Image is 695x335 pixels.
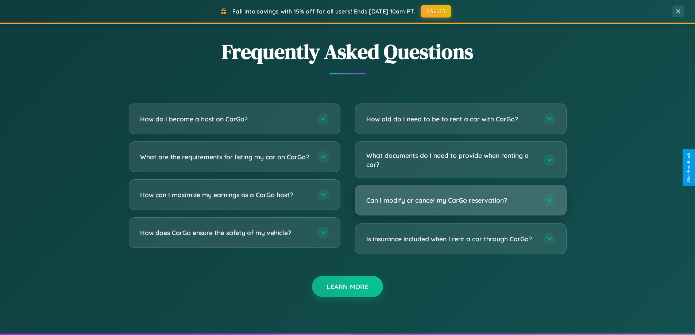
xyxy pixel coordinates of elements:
h3: Is insurance included when I rent a car through CarGo? [366,234,536,244]
span: Fall into savings with 15% off for all users! Ends [DATE] 10am PT. [232,8,415,15]
div: Give Feedback [686,153,691,182]
h3: Can I modify or cancel my CarGo reservation? [366,196,536,205]
h2: Frequently Asked Questions [129,38,567,66]
h3: How do I become a host on CarGo? [140,114,310,124]
h3: How does CarGo ensure the safety of my vehicle? [140,228,310,237]
h3: What documents do I need to provide when renting a car? [366,151,536,169]
h3: How old do I need to be to rent a car with CarGo? [366,114,536,124]
h3: How can I maximize my earnings as a CarGo host? [140,190,310,199]
h3: What are the requirements for listing my car on CarGo? [140,152,310,161]
button: FALL15 [421,5,451,17]
button: Learn More [312,276,383,297]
